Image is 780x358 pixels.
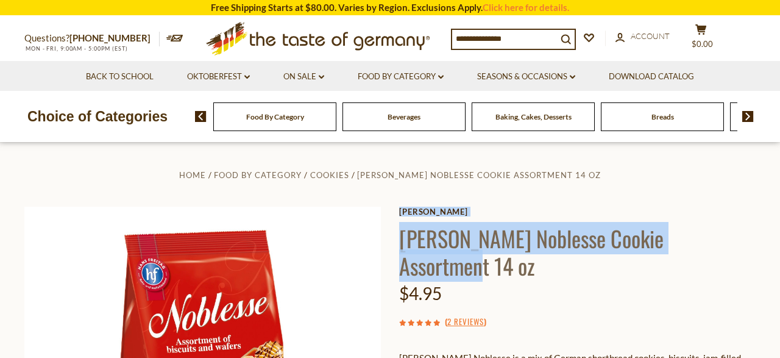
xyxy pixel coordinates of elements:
[388,112,420,121] a: Beverages
[495,112,572,121] a: Baking, Cakes, Desserts
[399,283,442,304] span: $4.95
[399,224,756,279] h1: [PERSON_NAME] Noblesse Cookie Assortment 14 oz
[682,24,719,54] button: $0.00
[399,207,756,217] a: [PERSON_NAME]
[615,30,670,43] a: Account
[69,32,151,43] a: [PHONE_NUMBER]
[358,70,444,84] a: Food By Category
[651,112,674,121] a: Breads
[179,170,206,180] a: Home
[609,70,694,84] a: Download Catalog
[187,70,250,84] a: Oktoberfest
[742,111,754,122] img: next arrow
[24,30,160,46] p: Questions?
[477,70,575,84] a: Seasons & Occasions
[483,2,569,13] a: Click here for details.
[24,45,128,52] span: MON - FRI, 9:00AM - 5:00PM (EST)
[195,111,207,122] img: previous arrow
[357,170,601,180] a: [PERSON_NAME] Noblesse Cookie Assortment 14 oz
[445,315,486,328] span: ( )
[631,31,670,41] span: Account
[214,170,302,180] a: Food By Category
[447,315,484,329] a: 2 Reviews
[692,39,713,49] span: $0.00
[86,70,154,84] a: Back to School
[246,112,304,121] a: Food By Category
[310,170,349,180] a: Cookies
[283,70,324,84] a: On Sale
